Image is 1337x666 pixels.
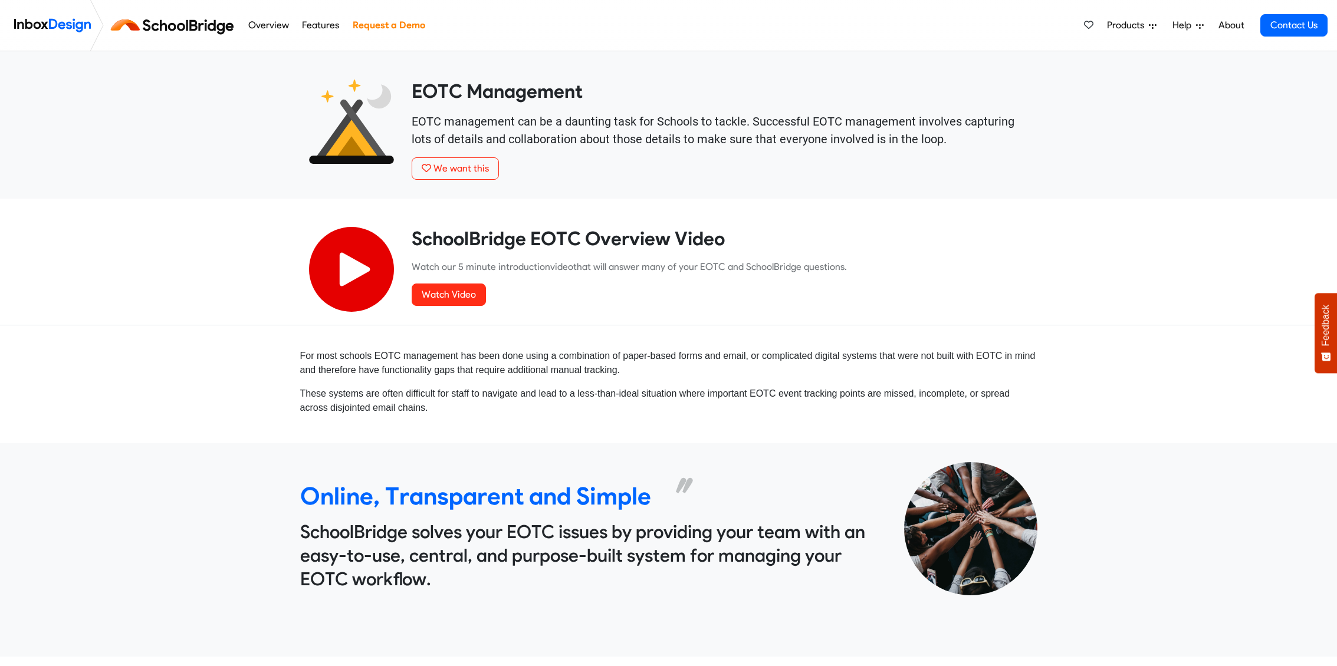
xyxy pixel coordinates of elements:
[349,14,428,37] a: Request a Demo
[433,163,489,174] span: We want this
[1172,18,1196,32] span: Help
[309,227,394,312] img: 2022_07_11_icon_video_playback.svg
[300,349,1037,377] p: For most schools EOTC management has been done using a combination of paper-based forms and email...
[300,387,1037,415] p: These systems are often difficult for staff to navigate and lead to a less-than-ideal situation w...
[1168,14,1208,37] a: Help
[1315,293,1337,373] button: Feedback - Show survey
[412,283,486,306] a: Watch Video
[904,462,1037,595] img: 2021_12_20_giving-hands-circle.jpg
[1320,305,1331,346] span: Feedback
[412,260,1029,274] p: Watch our 5 minute introduction that will answer many of your EOTC and SchoolBridge questions.
[300,520,886,591] h3: SchoolBridge solves your EOTC issues by providing your team with an easy-to-use, central, and pur...
[412,113,1029,148] p: EOTC management can be a daunting task for Schools to tackle. Successful EOTC management involves...
[309,80,394,164] img: 2022_01_25_icon_eonz.svg
[245,14,292,37] a: Overview
[412,227,1029,250] heading: SchoolBridge EOTC Overview Video
[109,11,241,39] img: schoolbridge logo
[1260,14,1328,37] a: Contact Us
[412,80,1029,103] heading: EOTC Management
[300,481,656,511] heading: Online, Transparent and Simple
[1107,18,1149,32] span: Products
[412,157,499,180] button: We want this
[1102,14,1161,37] a: Products
[299,14,343,37] a: Features
[1215,14,1247,37] a: About
[550,261,573,272] a: video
